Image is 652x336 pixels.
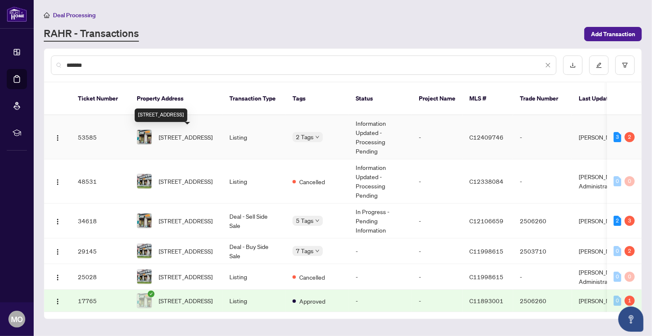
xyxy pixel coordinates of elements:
span: C12106659 [469,217,503,225]
span: [STREET_ADDRESS] [159,177,213,186]
th: Tags [286,82,349,115]
span: C11998615 [469,247,503,255]
td: - [412,159,463,204]
div: 0 [614,272,621,282]
button: Logo [51,214,64,228]
td: [PERSON_NAME] [572,238,635,264]
th: Trade Number [513,82,572,115]
span: [STREET_ADDRESS] [159,132,213,142]
span: download [570,62,576,68]
img: Logo [54,179,61,185]
img: logo [7,6,27,22]
td: 2506260 [513,290,572,312]
span: edit [596,62,602,68]
a: RAHR - Transactions [44,26,139,42]
button: Logo [51,244,64,258]
td: - [349,238,412,264]
td: - [349,264,412,290]
span: 7 Tags [296,246,314,256]
td: Listing [223,290,286,312]
span: 2 Tags [296,132,314,142]
span: home [44,12,50,18]
td: [PERSON_NAME] [572,115,635,159]
td: - [412,115,463,159]
img: thumbnail-img [137,270,152,284]
td: - [412,238,463,264]
span: C12338084 [469,177,503,185]
span: close [545,62,551,68]
button: Logo [51,130,64,144]
span: down [315,135,319,139]
td: - [513,264,572,290]
button: download [563,56,583,75]
td: - [412,264,463,290]
td: [PERSON_NAME] [572,204,635,238]
td: 34618 [71,204,130,238]
span: down [315,219,319,223]
td: - [513,115,572,159]
div: 3 [625,216,635,226]
button: Add Transaction [584,27,642,41]
th: Status [349,82,412,115]
span: MO [11,313,23,325]
td: Listing [223,115,286,159]
span: filter [622,62,628,68]
img: thumbnail-img [137,130,152,144]
span: C11998615 [469,273,503,280]
div: 0 [625,176,635,186]
td: [PERSON_NAME] Administrator [572,159,635,204]
th: Transaction Type [223,82,286,115]
span: Approved [299,296,325,306]
th: MLS # [463,82,513,115]
button: filter [615,56,635,75]
div: 1 [625,296,635,306]
span: [STREET_ADDRESS] [159,246,213,256]
div: 0 [614,176,621,186]
td: [PERSON_NAME] Administrator [572,264,635,290]
img: thumbnail-img [137,174,152,188]
td: Information Updated - Processing Pending [349,115,412,159]
span: 5 Tags [296,216,314,225]
div: 2 [614,216,621,226]
td: 25028 [71,264,130,290]
img: thumbnail-img [137,214,152,228]
span: Cancelled [299,273,325,282]
span: Cancelled [299,177,325,186]
img: Logo [54,135,61,141]
div: 0 [625,272,635,282]
td: 2506260 [513,204,572,238]
td: In Progress - Pending Information [349,204,412,238]
button: Logo [51,175,64,188]
td: - [412,204,463,238]
span: [STREET_ADDRESS] [159,216,213,225]
button: Open asap [618,307,644,332]
td: Deal - Buy Side Sale [223,238,286,264]
div: 3 [614,132,621,142]
td: - [412,290,463,312]
img: thumbnail-img [137,294,152,308]
td: Information Updated - Processing Pending [349,159,412,204]
td: 48531 [71,159,130,204]
img: thumbnail-img [137,244,152,258]
span: C11893001 [469,297,503,304]
span: [STREET_ADDRESS] [159,272,213,281]
td: [PERSON_NAME] [572,290,635,312]
img: Logo [54,298,61,305]
button: Logo [51,270,64,283]
span: Deal Processing [53,11,96,19]
td: 29145 [71,238,130,264]
td: Listing [223,264,286,290]
img: Logo [54,249,61,255]
div: 0 [614,296,621,306]
span: [STREET_ADDRESS] [159,296,213,305]
th: Property Address [130,82,223,115]
span: down [315,249,319,253]
td: 17765 [71,290,130,312]
td: - [513,159,572,204]
button: Logo [51,294,64,307]
th: Last Updated By [572,82,635,115]
button: edit [589,56,609,75]
td: - [349,290,412,312]
td: Deal - Sell Side Sale [223,204,286,238]
img: Logo [54,218,61,225]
